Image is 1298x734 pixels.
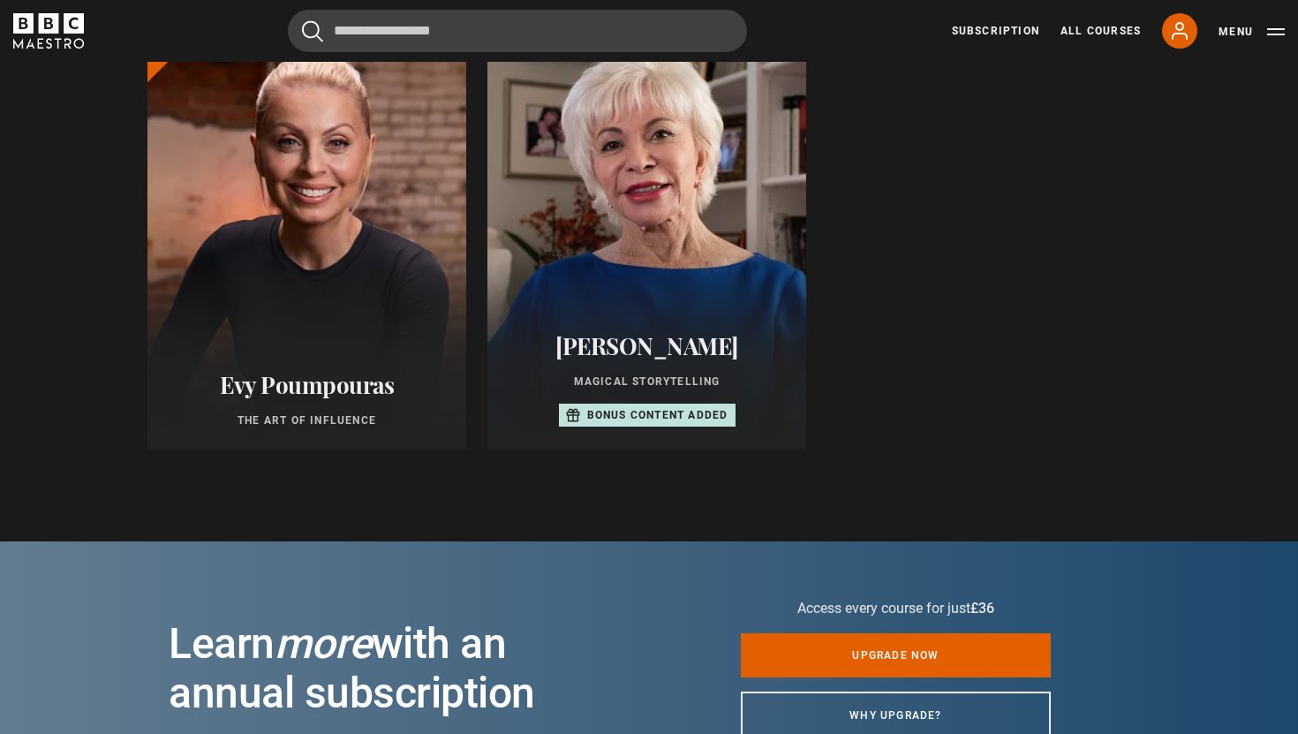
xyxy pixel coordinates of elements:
a: Subscription [952,23,1039,39]
a: [PERSON_NAME] Magical Storytelling Bonus content added [487,26,806,450]
svg: BBC Maestro [13,13,84,49]
h2: Learn with an annual subscription [169,619,636,718]
p: Bonus content added [587,407,728,423]
h2: Evy Poumpouras [169,371,445,398]
p: The Art of Influence [169,412,445,428]
span: £36 [970,600,994,617]
a: Evy Poumpouras The Art of Influence New [147,26,466,450]
i: more [275,618,372,669]
input: Search [288,10,747,52]
button: Submit the search query [302,20,323,42]
p: Access every course for just [741,598,1051,619]
a: Upgrade now [741,633,1051,677]
button: Toggle navigation [1219,23,1285,41]
h2: [PERSON_NAME] [509,332,785,359]
p: Magical Storytelling [509,374,785,390]
a: All Courses [1060,23,1141,39]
